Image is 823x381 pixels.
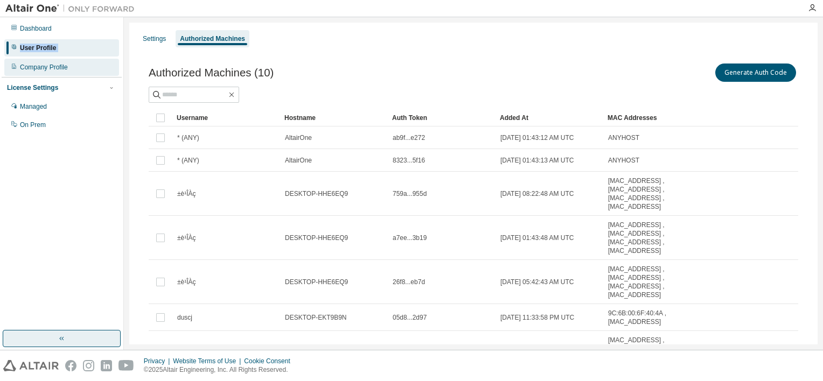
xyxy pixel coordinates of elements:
p: © 2025 Altair Engineering, Inc. All Rights Reserved. [144,365,297,375]
span: * (ANY) [177,156,199,165]
div: License Settings [7,83,58,92]
div: Company Profile [20,63,68,72]
div: Dashboard [20,24,52,33]
span: DESKTOP-HHE6EQ9 [285,189,348,198]
span: ab9f...e272 [393,133,425,142]
div: Managed [20,102,47,111]
div: On Prem [20,121,46,129]
img: facebook.svg [65,360,76,371]
span: [MAC_ADDRESS] , [MAC_ADDRESS] , [MAC_ADDRESS] , [MAC_ADDRESS] [608,336,679,370]
span: ANYHOST [608,156,639,165]
div: Authorized Machines [180,34,245,43]
span: [DATE] 01:43:12 AM UTC [500,133,574,142]
div: User Profile [20,44,56,52]
span: [MAC_ADDRESS] , [MAC_ADDRESS] , [MAC_ADDRESS] , [MAC_ADDRESS] [608,221,679,255]
img: linkedin.svg [101,360,112,371]
img: altair_logo.svg [3,360,59,371]
div: Cookie Consent [244,357,296,365]
span: DESKTOP-HHE6EQ9 [285,278,348,286]
span: ±è¹ÎÀç [177,234,196,242]
div: Auth Token [392,109,491,126]
span: AltairOne [285,133,312,142]
img: Altair One [5,3,140,14]
img: instagram.svg [83,360,94,371]
span: DESKTOP-HHE6EQ9 [285,234,348,242]
div: Hostname [284,109,383,126]
img: youtube.svg [118,360,134,371]
div: Privacy [144,357,173,365]
div: Website Terms of Use [173,357,244,365]
span: [DATE] 05:42:43 AM UTC [500,278,574,286]
span: ±è¹ÎÀç [177,278,196,286]
span: [DATE] 08:22:48 AM UTC [500,189,574,198]
span: AltairOne [285,156,312,165]
span: 759a...955d [393,189,427,198]
span: * (ANY) [177,133,199,142]
span: a7ee...3b19 [393,234,427,242]
div: Settings [143,34,166,43]
span: 05d8...2d97 [393,313,427,322]
span: ANYHOST [608,133,639,142]
span: duscj [177,313,192,322]
span: 9C:6B:00:6F:40:4A , [MAC_ADDRESS] [608,309,679,326]
span: [DATE] 01:43:48 AM UTC [500,234,574,242]
span: Authorized Machines (10) [149,67,274,79]
span: DESKTOP-EKT9B9N [285,313,346,322]
div: Added At [500,109,599,126]
span: [DATE] 11:33:58 PM UTC [500,313,574,322]
span: [MAC_ADDRESS] , [MAC_ADDRESS] , [MAC_ADDRESS] , [MAC_ADDRESS] [608,265,679,299]
span: [DATE] 01:43:13 AM UTC [500,156,574,165]
span: 26f8...eb7d [393,278,425,286]
span: 8323...5f16 [393,156,425,165]
span: ±è¹ÎÀç [177,189,196,198]
span: [MAC_ADDRESS] , [MAC_ADDRESS] , [MAC_ADDRESS] , [MAC_ADDRESS] [608,177,679,211]
div: MAC Addresses [608,109,680,126]
div: Username [177,109,276,126]
button: Generate Auth Code [715,63,796,82]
